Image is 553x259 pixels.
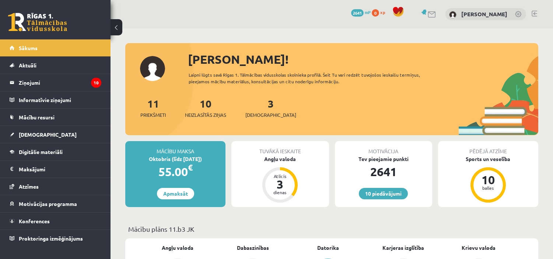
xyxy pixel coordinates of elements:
[351,9,364,17] span: 2641
[462,244,496,252] a: Krievu valoda
[10,39,101,56] a: Sākums
[449,11,456,18] img: Adriana Sparāne
[10,178,101,195] a: Atzīmes
[10,230,101,247] a: Proktoringa izmēģinājums
[245,111,296,119] span: [DEMOGRAPHIC_DATA]
[359,188,408,199] a: 10 piedāvājumi
[19,161,101,178] legend: Maksājumi
[19,62,36,69] span: Aktuāli
[19,148,63,155] span: Digitālie materiāli
[19,91,101,108] legend: Informatīvie ziņojumi
[10,213,101,230] a: Konferences
[335,141,432,155] div: Motivācija
[365,9,371,15] span: mP
[269,174,291,178] div: Atlicis
[10,109,101,126] a: Mācību resursi
[185,111,226,119] span: Neizlasītās ziņas
[19,45,38,51] span: Sākums
[269,190,291,195] div: dienas
[140,97,166,119] a: 11Priekšmeti
[188,50,538,68] div: [PERSON_NAME]!
[372,9,389,15] a: 0 xp
[461,10,507,18] a: [PERSON_NAME]
[351,9,371,15] a: 2641 mP
[19,218,50,224] span: Konferences
[125,141,225,155] div: Mācību maksa
[269,178,291,190] div: 3
[19,131,77,138] span: [DEMOGRAPHIC_DATA]
[245,97,296,119] a: 3[DEMOGRAPHIC_DATA]
[19,235,83,242] span: Proktoringa izmēģinājums
[128,224,535,234] p: Mācību plāns 11.b3 JK
[8,13,67,31] a: Rīgas 1. Tālmācības vidusskola
[231,155,329,163] div: Angļu valoda
[10,161,101,178] a: Maksājumi
[10,126,101,143] a: [DEMOGRAPHIC_DATA]
[91,78,101,88] i: 10
[372,9,379,17] span: 0
[140,111,166,119] span: Priekšmeti
[125,163,225,181] div: 55.00
[188,162,193,173] span: €
[157,188,194,199] a: Apmaksāt
[185,97,226,119] a: 10Neizlasītās ziņas
[10,143,101,160] a: Digitālie materiāli
[10,91,101,108] a: Informatīvie ziņojumi
[19,200,77,207] span: Motivācijas programma
[438,155,538,163] div: Sports un veselība
[10,57,101,74] a: Aktuāli
[317,244,339,252] a: Datorika
[231,141,329,155] div: Tuvākā ieskaite
[10,74,101,91] a: Ziņojumi10
[125,155,225,163] div: Oktobris (līdz [DATE])
[10,195,101,212] a: Motivācijas programma
[162,244,193,252] a: Angļu valoda
[19,114,55,120] span: Mācību resursi
[19,183,39,190] span: Atzīmes
[380,9,385,15] span: xp
[237,244,269,252] a: Dabaszinības
[477,174,499,186] div: 10
[189,71,437,85] div: Laipni lūgts savā Rīgas 1. Tālmācības vidusskolas skolnieka profilā. Šeit Tu vari redzēt tuvojošo...
[382,244,424,252] a: Karjeras izglītība
[477,186,499,190] div: balles
[231,155,329,204] a: Angļu valoda Atlicis 3 dienas
[19,74,101,91] legend: Ziņojumi
[438,155,538,204] a: Sports un veselība 10 balles
[438,141,538,155] div: Pēdējā atzīme
[335,163,432,181] div: 2641
[335,155,432,163] div: Tev pieejamie punkti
